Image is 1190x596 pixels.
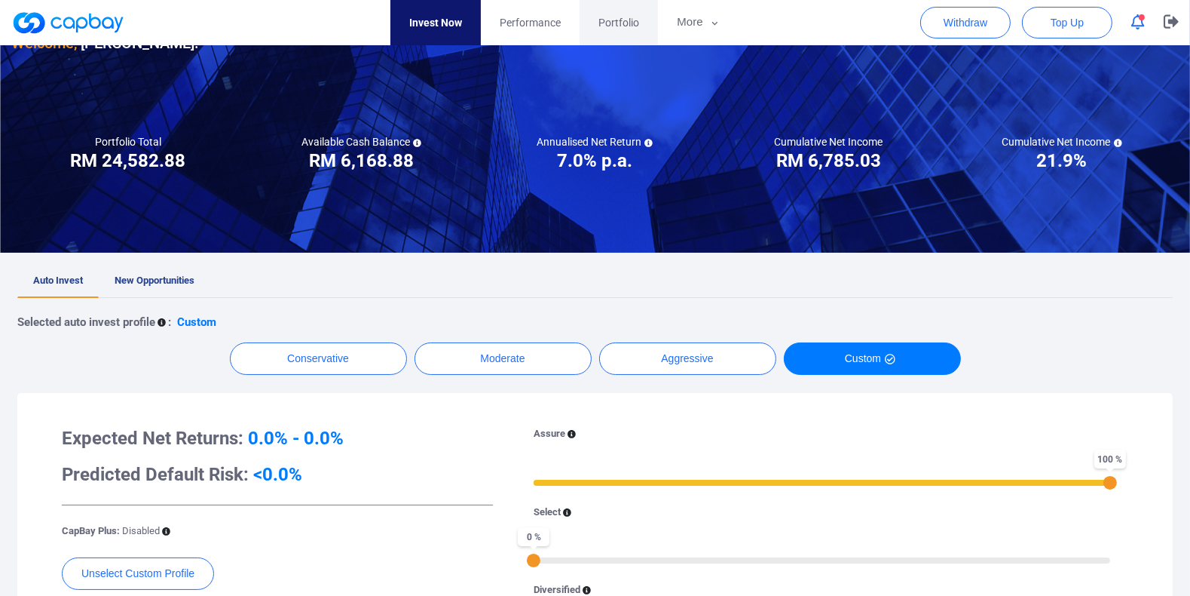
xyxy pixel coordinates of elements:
button: Moderate [415,343,592,375]
h3: 21.9% [1037,149,1088,173]
p: Select [534,505,561,521]
span: Disabled [122,525,160,536]
span: New Opportunities [115,275,194,286]
h3: RM 6,168.88 [309,149,414,173]
h5: Portfolio Total [95,135,161,149]
span: Performance [500,14,561,31]
p: : [168,313,171,331]
p: CapBay Plus: [62,524,160,539]
span: 0.0% - 0.0% [248,428,344,449]
span: 100 % [1094,450,1126,469]
button: Top Up [1022,7,1112,38]
h5: Cumulative Net Income [1002,135,1122,149]
button: Unselect Custom Profile [62,558,214,590]
span: Top Up [1051,15,1084,30]
h3: 7.0% p.a. [557,149,632,173]
p: Assure [534,426,565,442]
p: Custom [177,313,216,331]
button: Withdraw [920,7,1011,38]
h3: RM 6,785.03 [776,149,881,173]
button: Custom [784,343,961,375]
h5: Available Cash Balance [301,135,421,149]
h5: Cumulative Net Income [774,135,883,149]
h3: Predicted Default Risk: [62,462,493,487]
span: Welcome, [11,34,77,52]
h5: Annualised Net Return [537,135,653,149]
button: Conservative [230,343,407,375]
p: Selected auto invest profile [17,313,155,331]
span: 0 % [518,527,549,546]
h3: RM 24,582.88 [70,149,185,173]
span: Auto Invest [33,275,83,286]
h3: Expected Net Returns: [62,426,493,450]
span: Portfolio [598,14,639,31]
span: <0.0% [253,464,302,485]
button: Aggressive [599,343,776,375]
